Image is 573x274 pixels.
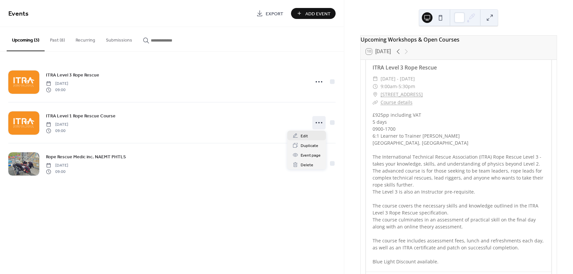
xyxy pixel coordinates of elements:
div: ​ [373,75,378,83]
span: Delete [301,162,313,169]
span: Events [8,7,29,20]
span: 5:30pm [399,82,415,90]
span: [DATE] [46,122,68,128]
a: [STREET_ADDRESS] [381,90,423,98]
span: 09:00 [46,128,68,134]
span: [DATE] [46,163,68,169]
span: ITRA Level 3 Rope Rescue [46,72,99,79]
button: Past (8) [45,27,70,51]
div: £925pp including VAT 5 days 0900-1700 6:1 Learner to Trainer [PERSON_NAME] [GEOGRAPHIC_DATA], [GE... [366,111,551,265]
span: Export [266,10,283,17]
a: Rope Rescue Medic inc. NAEMT PHTLS [46,153,126,161]
span: 09:00 [46,169,68,175]
span: ITRA Level 1 Rope Rescue Course [46,113,116,120]
a: Course details [381,99,413,105]
span: Rope Rescue Medic inc. NAEMT PHTLS [46,154,126,161]
button: Recurring [70,27,101,51]
button: Submissions [101,27,138,51]
a: Export [251,8,288,19]
div: Upcoming Workshops & Open Courses [361,36,557,44]
span: Edit [301,133,308,140]
div: ​ [373,98,378,106]
a: ITRA Level 3 Rope Rescue [46,71,99,79]
span: 09:00 [46,87,68,93]
span: [DATE] [46,81,68,87]
span: 9:00am [381,82,397,90]
div: ​ [373,82,378,90]
span: - [397,82,399,90]
span: [DATE] - [DATE] [381,75,415,83]
button: Add Event [291,8,336,19]
div: ​ [373,90,378,98]
span: Event page [301,152,321,159]
span: Add Event [305,10,331,17]
a: ITRA Level 1 Rope Rescue Course [46,112,116,120]
span: Duplicate [301,142,318,149]
button: Upcoming (3) [7,27,45,51]
a: ITRA Level 3 Rope Rescue [373,64,437,71]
